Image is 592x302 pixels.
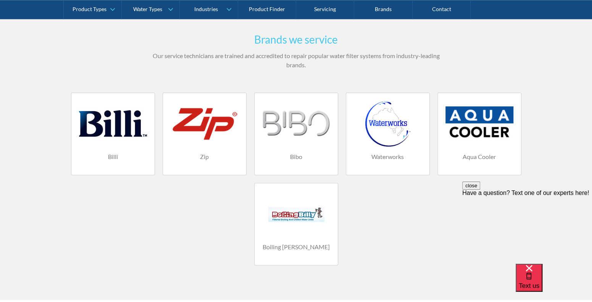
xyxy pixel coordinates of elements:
h4: Bibo [262,152,330,161]
a: Bibo [254,93,338,175]
p: Our service technicians are trained and accredited to repair popular water filter systems from in... [147,51,445,70]
a: Aqua Cooler [437,93,521,175]
a: Billi [71,93,155,175]
div: Industries [194,6,218,13]
div: Product Types [73,6,106,13]
h4: Billi [79,152,147,161]
a: Boiling [PERSON_NAME] [254,183,338,265]
h4: Boiling [PERSON_NAME] [262,242,330,252]
h4: Waterworks [354,152,422,161]
h4: Zip [171,152,239,161]
h3: Brands we service [147,31,445,47]
iframe: podium webchat widget prompt [462,182,592,273]
a: Waterworks [346,93,430,175]
h4: Aqua Cooler [445,152,513,161]
div: Water Types [133,6,162,13]
iframe: podium webchat widget bubble [516,264,592,302]
a: Zip [163,93,247,175]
